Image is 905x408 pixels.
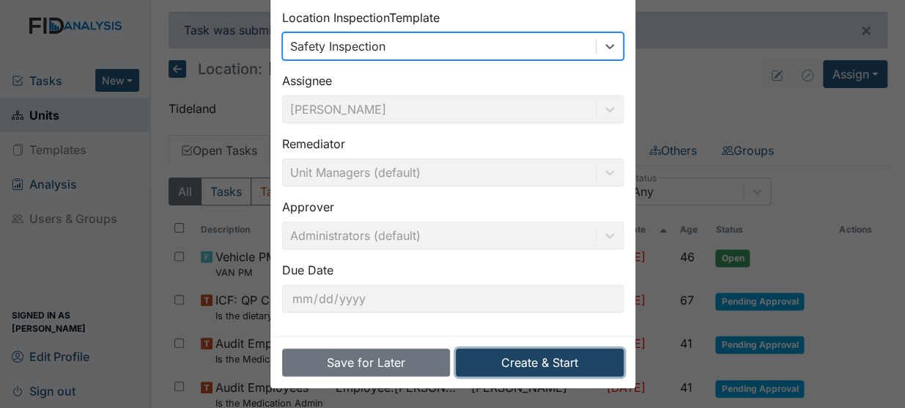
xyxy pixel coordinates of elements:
[282,198,334,216] label: Approver
[282,261,333,279] label: Due Date
[282,135,345,153] label: Remediator
[290,37,385,55] div: Safety Inspection
[456,349,624,376] button: Create & Start
[282,9,440,26] label: Location Inspection Template
[282,349,450,376] button: Save for Later
[282,72,332,90] label: Assignee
